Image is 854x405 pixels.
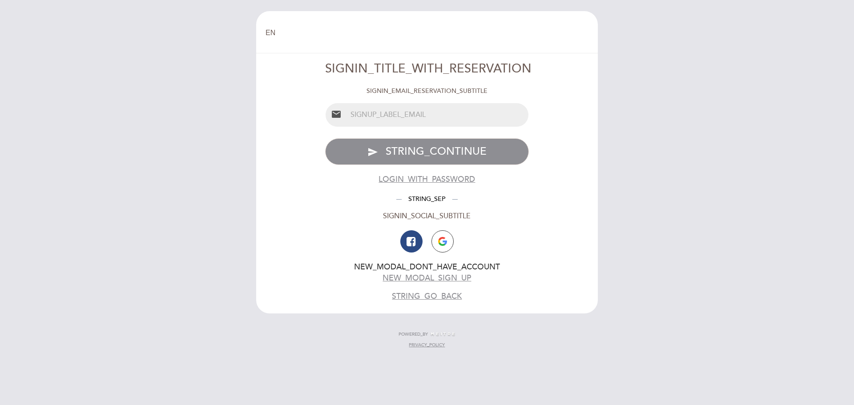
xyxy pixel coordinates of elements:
div: SIGNIN_EMAIL_RESERVATION_SUBTITLE [325,87,529,96]
button: send STRING_CONTINUE [325,138,529,165]
div: SIGNIN_SOCIAL_SUBTITLE [325,211,529,221]
img: MEITRE [430,332,455,337]
a: POWERED_BY [399,331,455,337]
button: NEW_MODAL_SIGN_UP [383,273,471,284]
button: LOGIN_WITH_PASSWORD [379,174,475,185]
div: SIGNIN_TITLE_WITH_RESERVATION [325,60,529,78]
a: PRIVACY_POLICY [409,342,445,348]
button: STRING_GO_BACK [392,291,462,302]
span: POWERED_BY [399,331,428,337]
i: send [367,147,378,157]
span: STRING_CONTINUE [386,145,487,158]
img: icon-google.png [438,237,447,246]
span: NEW_MODAL_DONT_HAVE_ACCOUNT [354,262,500,272]
span: STRING_SEP [402,195,452,203]
input: SIGNUP_LABEL_EMAIL [347,103,529,127]
i: email [331,109,342,120]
